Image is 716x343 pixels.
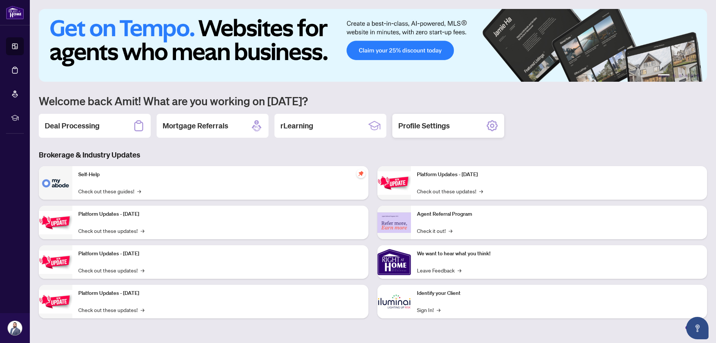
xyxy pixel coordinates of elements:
[479,187,483,195] span: →
[673,74,676,77] button: 2
[39,290,72,314] img: Platform Updates - July 8, 2025
[45,121,100,131] h2: Deal Processing
[679,74,682,77] button: 3
[78,187,141,195] a: Check out these guides!→
[78,266,144,274] a: Check out these updates!→
[417,250,701,258] p: We want to hear what you think!
[39,9,707,82] img: Slide 0
[39,250,72,274] img: Platform Updates - July 21, 2025
[39,166,72,200] img: Self-Help
[458,266,461,274] span: →
[141,306,144,314] span: →
[691,74,694,77] button: 5
[163,121,228,131] h2: Mortgage Referrals
[141,266,144,274] span: →
[6,6,24,19] img: logo
[417,289,701,297] p: Identify your Client
[417,306,440,314] a: Sign In!→
[78,227,144,235] a: Check out these updates!→
[78,171,362,179] p: Self-Help
[685,74,688,77] button: 4
[141,227,144,235] span: →
[686,317,709,339] button: Open asap
[377,171,411,195] img: Platform Updates - June 23, 2025
[8,321,22,335] img: Profile Icon
[417,210,701,218] p: Agent Referral Program
[137,187,141,195] span: →
[417,187,483,195] a: Check out these updates!→
[280,121,313,131] h2: rLearning
[39,94,707,108] h1: Welcome back Amit! What are you working on [DATE]?
[377,212,411,233] img: Agent Referral Program
[417,266,461,274] a: Leave Feedback→
[697,74,700,77] button: 6
[78,289,362,297] p: Platform Updates - [DATE]
[398,121,450,131] h2: Profile Settings
[39,150,707,160] h3: Brokerage & Industry Updates
[437,306,440,314] span: →
[78,250,362,258] p: Platform Updates - [DATE]
[449,227,452,235] span: →
[377,285,411,318] img: Identify your Client
[357,169,365,178] span: pushpin
[78,210,362,218] p: Platform Updates - [DATE]
[658,74,670,77] button: 1
[417,227,452,235] a: Check it out!→
[78,306,144,314] a: Check out these updates!→
[417,171,701,179] p: Platform Updates - [DATE]
[39,211,72,234] img: Platform Updates - September 16, 2025
[377,245,411,279] img: We want to hear what you think!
